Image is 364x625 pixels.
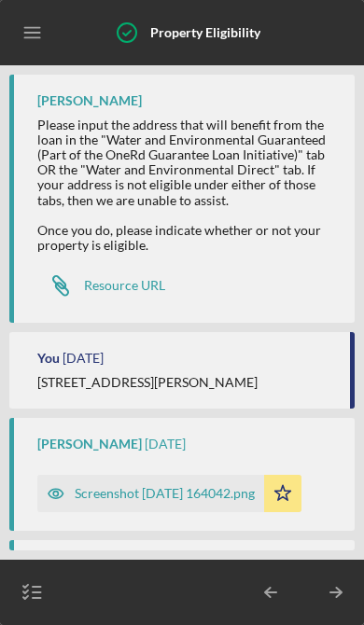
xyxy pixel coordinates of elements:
[37,118,336,208] div: Please input the address that will benefit from the loan in the "Water and Environmental Guarante...
[37,375,258,390] div: [STREET_ADDRESS][PERSON_NAME]
[75,486,255,501] div: Screenshot [DATE] 164042.png
[37,475,301,512] button: Screenshot [DATE] 164042.png
[37,351,60,366] div: You
[63,351,104,366] time: 2025-08-26 20:14
[37,223,336,253] div: Once you do, please indicate whether or not your property is eligible.
[145,437,186,451] time: 2025-08-26 20:41
[150,24,260,40] b: Property Eligibility
[37,267,165,304] a: Resource URL
[84,278,165,293] div: Resource URL
[37,437,142,451] div: [PERSON_NAME]
[37,93,142,108] div: [PERSON_NAME]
